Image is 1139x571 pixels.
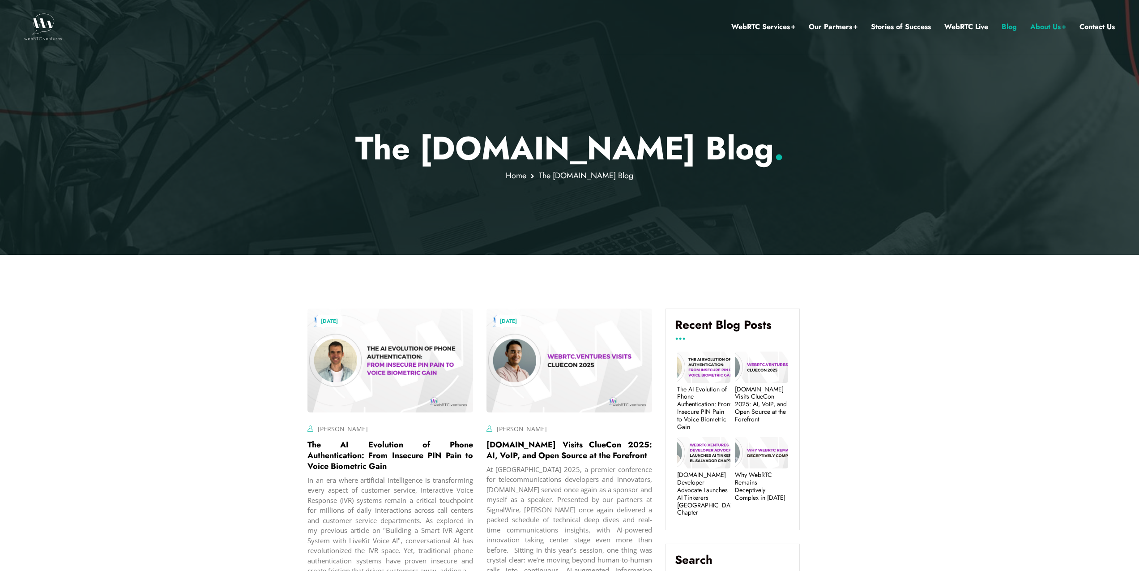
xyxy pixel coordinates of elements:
[677,386,730,431] a: The AI Evolution of Phone Authentication: From Insecure PIN Pain to Voice Biometric Gain
[318,425,368,433] a: [PERSON_NAME]
[1030,21,1066,33] a: About Us
[539,170,633,181] span: The [DOMAIN_NAME] Blog
[497,425,547,433] a: [PERSON_NAME]
[316,315,342,327] a: [DATE]
[677,471,730,516] a: [DOMAIN_NAME] Developer Advocate Launches AI Tinkerers [GEOGRAPHIC_DATA] Chapter
[307,309,473,412] img: image
[735,386,788,423] a: [DOMAIN_NAME] Visits ClueCon 2025: AI, VoIP, and Open Source at the Forefront
[1002,21,1017,33] a: Blog
[809,21,857,33] a: Our Partners
[675,318,790,339] h4: Recent Blog Posts
[495,315,521,327] a: [DATE]
[307,439,473,472] a: The AI Evolution of Phone Authentication: From Insecure PIN Pain to Voice Biometric Gain
[506,170,526,181] a: Home
[944,21,988,33] a: WebRTC Live
[486,439,652,461] a: [DOMAIN_NAME] Visits ClueCon 2025: AI, VoIP, and Open Source at the Forefront
[1079,21,1115,33] a: Contact Us
[486,309,652,412] img: image
[24,13,62,40] img: WebRTC.ventures
[774,125,784,172] span: .
[307,129,832,167] p: The [DOMAIN_NAME] Blog
[731,21,795,33] a: WebRTC Services
[735,471,788,501] a: Why WebRTC Remains Deceptively Complex in [DATE]
[871,21,931,33] a: Stories of Success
